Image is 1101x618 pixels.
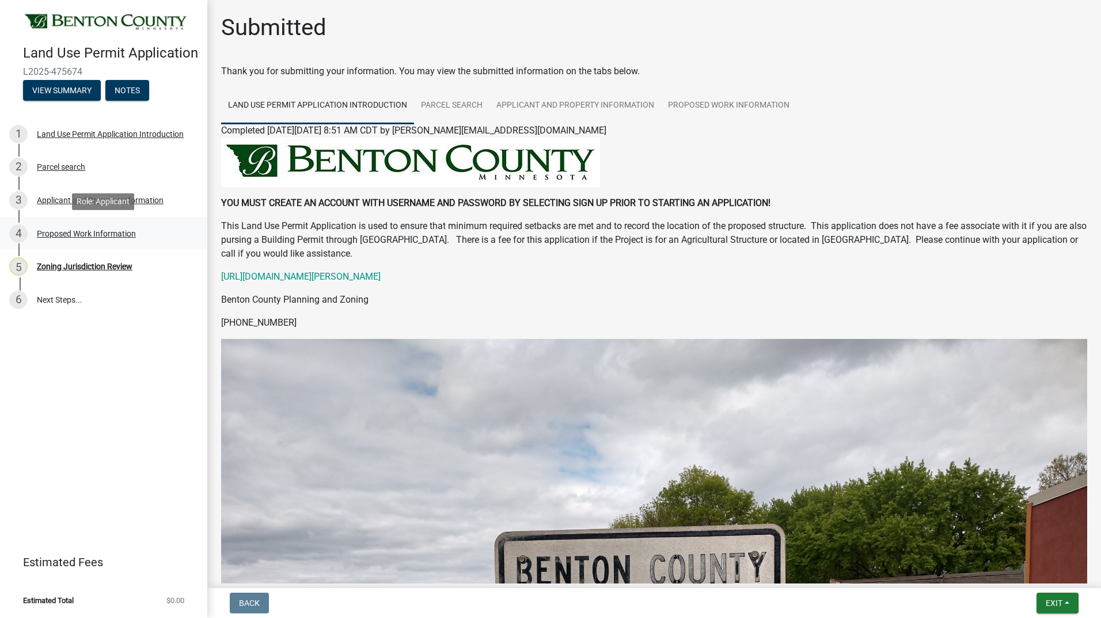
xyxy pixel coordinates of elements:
[9,191,28,209] div: 3
[37,130,184,138] div: Land Use Permit Application Introduction
[37,196,164,204] div: Applicant and Property Information
[221,14,326,41] h1: Submitted
[1046,598,1062,608] span: Exit
[72,193,134,210] div: Role: Applicant
[9,291,28,309] div: 6
[23,80,101,101] button: View Summary
[221,316,1087,330] p: [PHONE_NUMBER]
[23,86,101,96] wm-modal-confirm: Summary
[23,597,74,604] span: Estimated Total
[9,551,189,574] a: Estimated Fees
[9,257,28,276] div: 5
[23,45,198,62] h4: Land Use Permit Application
[414,87,489,124] a: Parcel search
[105,86,149,96] wm-modal-confirm: Notes
[221,197,770,208] strong: YOU MUST CREATE AN ACCOUNT WITH USERNAME AND PASSWORD BY SELECTING SIGN UP PRIOR TO STARTING AN A...
[221,219,1087,261] p: This Land Use Permit Application is used to ensure that minimum required setbacks are met and to ...
[221,64,1087,78] div: Thank you for submitting your information. You may view the submitted information on the tabs below.
[230,593,269,613] button: Back
[489,87,661,124] a: Applicant and Property Information
[221,293,1087,307] p: Benton County Planning and Zoning
[37,163,85,171] div: Parcel search
[221,138,600,187] img: BENTON_HEADER_6a8b96a6-b3ba-419c-b71a-ca67a580911a.jfif
[9,224,28,243] div: 4
[9,125,28,143] div: 1
[221,125,606,136] span: Completed [DATE][DATE] 8:51 AM CDT by [PERSON_NAME][EMAIL_ADDRESS][DOMAIN_NAME]
[23,66,184,77] span: L2025-475674
[1037,593,1079,613] button: Exit
[37,262,132,270] div: Zoning Jurisdiction Review
[239,598,260,608] span: Back
[166,597,184,604] span: $0.00
[221,87,414,124] a: Land Use Permit Application Introduction
[9,158,28,176] div: 2
[661,87,796,124] a: Proposed Work Information
[23,12,189,33] img: Benton County, Minnesota
[221,271,381,282] a: [URL][DOMAIN_NAME][PERSON_NAME]
[37,230,136,238] div: Proposed Work Information
[105,80,149,101] button: Notes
